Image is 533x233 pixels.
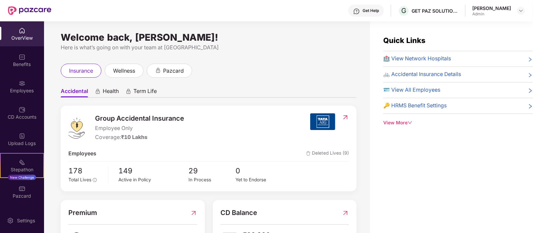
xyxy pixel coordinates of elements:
[163,67,184,75] span: pazcard
[235,165,282,176] span: 0
[383,36,425,45] span: Quick Links
[306,150,349,158] span: Deleted Lives (9)
[121,134,147,140] span: ₹10 Lakhs
[19,133,25,139] img: svg+xml;base64,PHN2ZyBpZD0iVXBsb2FkX0xvZ3MiIGRhdGEtbmFtZT0iVXBsb2FkIExvZ3MiIHhtbG5zPSJodHRwOi8vd3...
[235,176,282,184] div: Yet to Endorse
[528,56,533,63] span: right
[61,35,357,40] div: Welcome back, [PERSON_NAME]!
[19,159,25,166] img: svg+xml;base64,PHN2ZyB4bWxucz0iaHR0cDovL3d3dy53My5vcmcvMjAwMC9zdmciIHdpZHRoPSIyMSIgaGVpZ2h0PSIyMC...
[189,176,235,184] div: In Process
[93,178,97,182] span: info-circle
[412,8,458,14] div: GET PAZ SOLUTIONS PRIVATE LIMTED
[95,124,184,133] span: Employee Only
[401,7,406,15] span: G
[19,106,25,113] img: svg+xml;base64,PHN2ZyBpZD0iQ0RfQWNjb3VudHMiIGRhdGEtbmFtZT0iQ0QgQWNjb3VudHMiIHhtbG5zPSJodHRwOi8vd3...
[383,102,447,110] span: 🔑 HRMS Benefit Settings
[306,151,311,156] img: deleteIcon
[15,217,37,224] div: Settings
[383,119,533,127] div: View More
[19,185,25,192] img: svg+xml;base64,PHN2ZyBpZD0iUGF6Y2FyZCIgeG1sbnM9Imh0dHA6Ly93d3cudzMub3JnLzIwMDAvc3ZnIiB3aWR0aD0iMj...
[8,6,51,15] img: New Pazcare Logo
[61,43,357,52] div: Here is what’s going on with your team at [GEOGRAPHIC_DATA]
[155,67,161,73] div: animation
[7,217,14,224] img: svg+xml;base64,PHN2ZyBpZD0iU2V0dGluZy0yMHgyMCIgeG1sbnM9Imh0dHA6Ly93d3cudzMub3JnLzIwMDAvc3ZnIiB3aW...
[118,176,188,184] div: Active in Policy
[95,113,184,124] span: Group Accidental Insurance
[353,8,360,15] img: svg+xml;base64,PHN2ZyBpZD0iSGVscC0zMngzMiIgeG1sbnM9Imh0dHA6Ly93d3cudzMub3JnLzIwMDAvc3ZnIiB3aWR0aD...
[95,133,184,142] div: Coverage:
[69,67,93,75] span: insurance
[408,120,412,125] span: down
[103,88,119,97] span: Health
[190,208,197,218] img: RedirectIcon
[518,8,524,13] img: svg+xml;base64,PHN2ZyBpZD0iRHJvcGRvd24tMzJ4MzIiIHhtbG5zPSJodHRwOi8vd3d3LnczLm9yZy8yMDAwL3N2ZyIgd2...
[19,27,25,34] img: svg+xml;base64,PHN2ZyBpZD0iSG9tZSIgeG1sbnM9Imh0dHA6Ly93d3cudzMub3JnLzIwMDAvc3ZnIiB3aWR0aD0iMjAiIG...
[95,88,101,94] div: animation
[8,175,36,180] div: New Challenge
[61,88,88,97] span: Accidental
[342,114,349,121] img: RedirectIcon
[472,5,511,11] div: [PERSON_NAME]
[19,80,25,87] img: svg+xml;base64,PHN2ZyBpZD0iRW1wbG95ZWVzIiB4bWxucz0iaHR0cDovL3d3dy53My5vcmcvMjAwMC9zdmciIHdpZHRoPS...
[472,11,511,17] div: Admin
[125,88,131,94] div: animation
[383,55,451,63] span: 🏥 View Network Hospitals
[68,150,96,158] span: Employees
[133,88,157,97] span: Term Life
[68,118,85,139] img: logo
[113,67,135,75] span: wellness
[19,54,25,60] img: svg+xml;base64,PHN2ZyBpZD0iQmVuZWZpdHMiIHhtbG5zPSJodHRwOi8vd3d3LnczLm9yZy8yMDAwL3N2ZyIgd2lkdGg9Ij...
[68,177,91,182] span: Total Lives
[118,165,188,176] span: 149
[528,72,533,79] span: right
[528,103,533,110] span: right
[1,166,43,173] div: Stepathon
[383,86,440,94] span: 🪪 View All Employees
[189,165,235,176] span: 29
[383,70,461,79] span: 🚲 Accidental Insurance Details
[220,208,257,218] span: CD Balance
[363,8,379,13] div: Get Help
[68,165,103,176] span: 178
[342,208,349,218] img: RedirectIcon
[528,87,533,94] span: right
[68,208,97,218] span: Premium
[310,113,335,130] img: insurerIcon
